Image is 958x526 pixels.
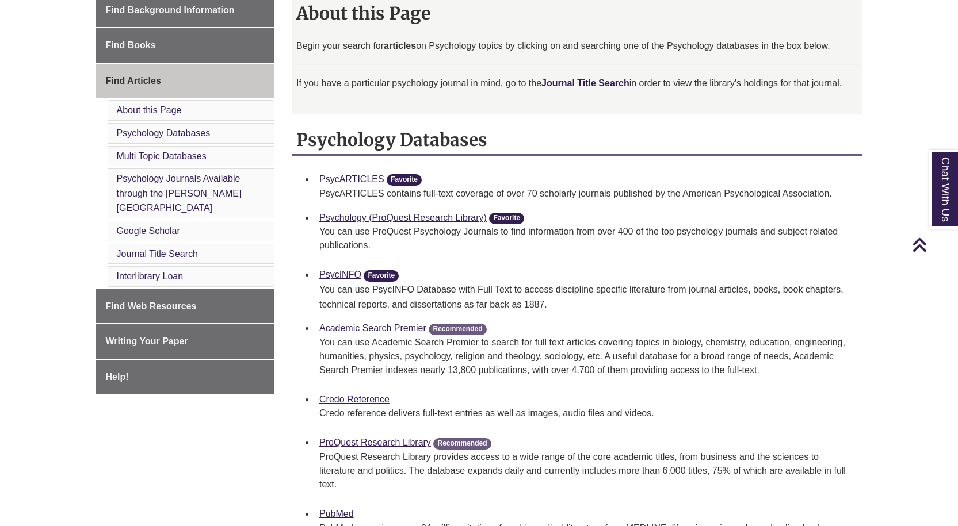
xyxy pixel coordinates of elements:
[117,271,184,281] a: Interlibrary Loan
[319,270,361,279] a: PsycINFO
[387,174,422,186] span: Favorite
[117,151,207,161] a: Multi Topic Databases
[364,270,399,282] span: Favorite
[319,336,853,377] p: You can use Academic Search Premier to search for full text articles covering topics in biology, ...
[429,324,486,335] span: Recommended
[117,249,198,259] a: Journal Title Search
[296,76,858,90] p: If you have a particular psychology journal in mind, go to the in order to view the library's hol...
[489,213,524,224] span: Favorite
[96,64,275,98] a: Find Articles
[319,509,354,519] a: PubMed
[106,372,129,382] span: Help!
[117,226,180,236] a: Google Scholar
[106,336,188,346] span: Writing Your Paper
[117,174,242,213] a: Psychology Journals Available through the [PERSON_NAME][GEOGRAPHIC_DATA]
[319,225,853,252] p: You can use ProQuest Psychology Journals to find information from over 400 of the top psychology ...
[319,394,390,404] a: Credo Reference
[319,186,853,201] div: PsycARTICLES contains full-text coverage of over 70 scholarly journals published by the American ...
[96,324,275,359] a: Writing Your Paper
[541,78,629,88] a: Journal Title Search
[96,28,275,63] a: Find Books
[433,438,491,450] span: Recommended
[319,323,426,333] a: Academic Search Premier
[319,450,853,492] p: ProQuest Research Library provides access to a wide range of the core academic titles, from busin...
[319,174,384,184] a: PsycARTICLES
[319,213,487,222] a: Psychology (ProQuest Research Library)
[319,437,431,447] a: ProQuest Research Library
[96,289,275,324] a: Find Web Resources
[117,128,211,138] a: Psychology Databases
[106,40,156,50] span: Find Books
[292,125,862,156] h2: Psychology Databases
[384,41,416,51] strong: articles
[319,282,853,312] div: You can use PsycINFO Database with Full Text to access discipline specific literature from journa...
[319,406,853,420] p: Credo reference delivers full-text entries as well as images, audio files and videos.
[106,5,235,15] span: Find Background Information
[106,76,161,86] span: Find Articles
[912,237,955,252] a: Back to Top
[296,39,858,53] p: Begin your search for on Psychology topics by clicking on and searching one of the Psychology dat...
[117,105,182,115] a: About this Page
[106,301,197,311] span: Find Web Resources
[96,360,275,394] a: Help!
